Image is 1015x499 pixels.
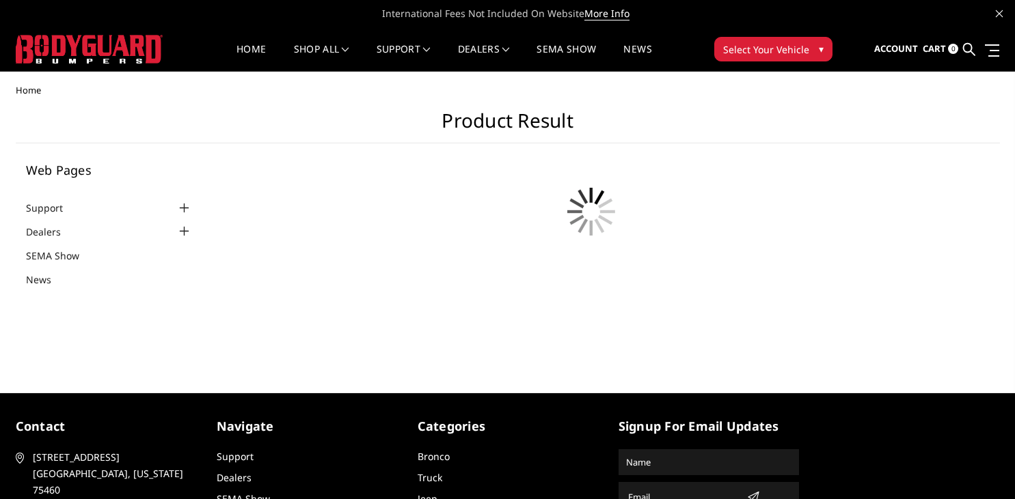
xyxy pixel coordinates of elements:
[16,109,1000,143] h1: Product Result
[619,417,799,436] h5: signup for email updates
[26,164,193,176] h5: Web Pages
[714,37,833,61] button: Select Your Vehicle
[16,417,196,436] h5: contact
[819,42,824,56] span: ▾
[26,201,80,215] a: Support
[418,471,442,484] a: Truck
[723,42,809,57] span: Select Your Vehicle
[26,272,68,287] a: News
[418,450,450,463] a: Bronco
[26,248,96,263] a: SEMA Show
[16,35,163,63] img: BODYGUARD BUMPERS
[217,450,254,463] a: Support
[623,44,651,71] a: News
[948,44,958,54] span: 0
[236,44,266,71] a: Home
[557,177,625,246] img: preloader.gif
[33,449,191,498] span: [STREET_ADDRESS] [GEOGRAPHIC_DATA], [US_STATE] 75460
[26,225,78,239] a: Dealers
[294,44,349,71] a: shop all
[923,31,958,68] a: Cart 0
[217,417,397,436] h5: Navigate
[458,44,510,71] a: Dealers
[621,451,797,473] input: Name
[584,7,630,20] a: More Info
[418,417,598,436] h5: Categories
[537,44,596,71] a: SEMA Show
[874,42,918,55] span: Account
[217,471,252,484] a: Dealers
[377,44,431,71] a: Support
[874,31,918,68] a: Account
[16,84,41,96] span: Home
[923,42,946,55] span: Cart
